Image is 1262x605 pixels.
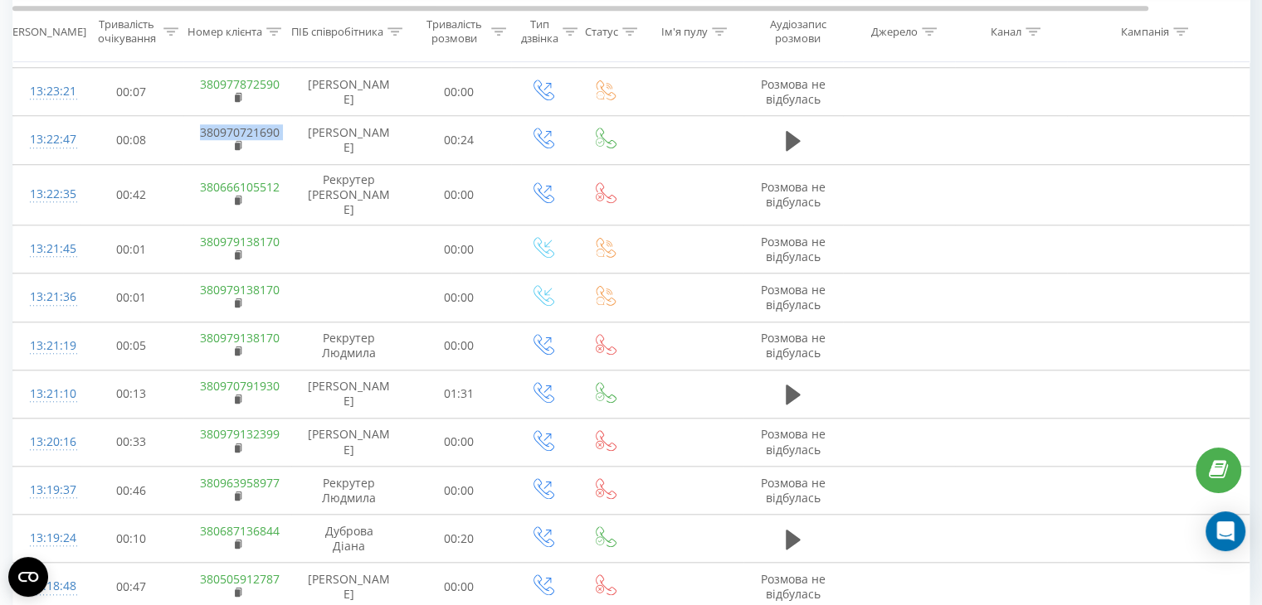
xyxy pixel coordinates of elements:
[421,17,487,46] div: Тривалість розмови
[407,370,511,418] td: 01:31
[200,378,280,394] a: 380970791930
[761,234,826,264] span: Розмова не відбулась
[80,370,183,418] td: 00:13
[585,24,618,38] div: Статус
[291,322,407,370] td: Рекрутер Людмила
[188,24,262,38] div: Номер клієнта
[30,281,63,313] div: 13:21:36
[291,418,407,466] td: [PERSON_NAME]
[407,418,511,466] td: 00:00
[407,467,511,515] td: 00:00
[30,233,63,265] div: 13:21:45
[80,225,183,273] td: 00:01
[761,571,826,602] span: Розмова не відбулась
[30,378,63,410] div: 13:21:10
[407,68,511,116] td: 00:00
[80,68,183,116] td: 00:07
[200,282,280,298] a: 380979138170
[661,24,708,38] div: Ім'я пулу
[521,17,558,46] div: Тип дзвінка
[200,475,280,491] a: 380963958977
[200,523,280,539] a: 380687136844
[291,116,407,164] td: [PERSON_NAME]
[200,426,280,442] a: 380979132399
[30,75,63,108] div: 13:23:21
[761,76,826,107] span: Розмова не відбулась
[758,17,838,46] div: Аудіозапис розмови
[407,515,511,563] td: 00:20
[200,330,280,346] a: 380979138170
[991,24,1021,38] div: Канал
[2,24,86,38] div: [PERSON_NAME]
[407,116,511,164] td: 00:24
[30,178,63,211] div: 13:22:35
[30,123,63,156] div: 13:22:47
[80,467,183,515] td: 00:46
[407,225,511,273] td: 00:00
[291,24,383,38] div: ПІБ співробітника
[80,273,183,322] td: 00:01
[200,124,280,140] a: 380970721690
[80,322,183,370] td: 00:05
[407,273,511,322] td: 00:00
[291,467,407,515] td: Рекрутер Людмила
[761,426,826,457] span: Розмова не відбулась
[200,571,280,587] a: 380505912787
[80,116,183,164] td: 00:08
[407,164,511,225] td: 00:00
[30,570,63,603] div: 13:18:48
[761,475,826,506] span: Розмова не відбулась
[30,474,63,506] div: 13:19:37
[30,426,63,458] div: 13:20:16
[761,179,826,210] span: Розмова не відбулась
[200,234,280,249] a: 380979138170
[407,322,511,370] td: 00:00
[761,330,826,361] span: Розмова не відбулась
[80,418,183,466] td: 00:33
[200,76,280,92] a: 380977872590
[94,17,159,46] div: Тривалість очікування
[80,515,183,563] td: 00:10
[200,179,280,195] a: 380666105512
[30,330,63,362] div: 13:21:19
[291,164,407,225] td: Рекрутер [PERSON_NAME]
[871,24,918,38] div: Джерело
[1206,511,1245,551] div: Open Intercom Messenger
[8,557,48,597] button: Open CMP widget
[30,522,63,554] div: 13:19:24
[761,282,826,312] span: Розмова не відбулась
[291,370,407,418] td: [PERSON_NAME]
[80,164,183,225] td: 00:42
[1121,24,1169,38] div: Кампанія
[291,68,407,116] td: [PERSON_NAME]
[291,515,407,563] td: Дуброва Діана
